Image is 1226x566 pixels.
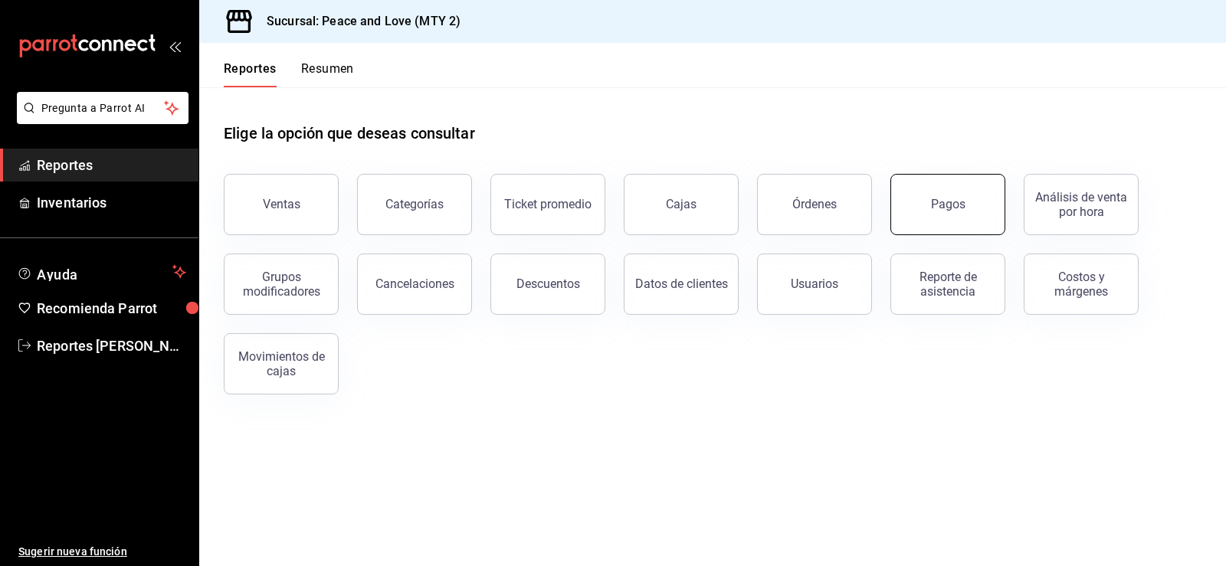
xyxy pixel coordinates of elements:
h1: Elige la opción que deseas consultar [224,122,475,145]
div: Categorías [385,197,444,211]
div: Descuentos [516,276,580,291]
button: Categorías [357,174,472,235]
span: Inventarios [37,192,186,213]
a: Cajas [624,174,739,235]
div: Ventas [263,197,300,211]
span: Reportes [PERSON_NAME] [37,335,186,356]
span: Pregunta a Parrot AI [41,100,165,116]
div: Ticket promedio [504,197,592,211]
span: Reportes [37,155,186,175]
div: navigation tabs [224,61,354,87]
button: Órdenes [757,174,872,235]
button: Reportes [224,61,277,87]
button: Grupos modificadores [224,254,339,315]
div: Órdenes [792,197,837,211]
button: open_drawer_menu [169,40,181,52]
div: Cancelaciones [375,276,454,291]
span: Sugerir nueva función [18,544,186,560]
button: Análisis de venta por hora [1024,174,1139,235]
div: Reporte de asistencia [900,270,995,299]
a: Pregunta a Parrot AI [11,111,188,127]
h3: Sucursal: Peace and Love (MTY 2) [254,12,461,31]
div: Datos de clientes [635,276,728,291]
span: Recomienda Parrot [37,298,186,319]
button: Cancelaciones [357,254,472,315]
div: Usuarios [791,276,838,291]
button: Ventas [224,174,339,235]
button: Pregunta a Parrot AI [17,92,188,124]
button: Descuentos [490,254,605,315]
div: Pagos [931,197,965,211]
div: Cajas [666,195,697,214]
button: Costos y márgenes [1024,254,1139,315]
div: Costos y márgenes [1034,270,1129,299]
div: Grupos modificadores [234,270,329,299]
button: Usuarios [757,254,872,315]
button: Movimientos de cajas [224,333,339,394]
button: Datos de clientes [624,254,739,315]
div: Análisis de venta por hora [1034,190,1129,219]
button: Pagos [890,174,1005,235]
button: Resumen [301,61,354,87]
button: Reporte de asistencia [890,254,1005,315]
button: Ticket promedio [490,174,605,235]
div: Movimientos de cajas [234,349,329,378]
span: Ayuda [37,263,166,281]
